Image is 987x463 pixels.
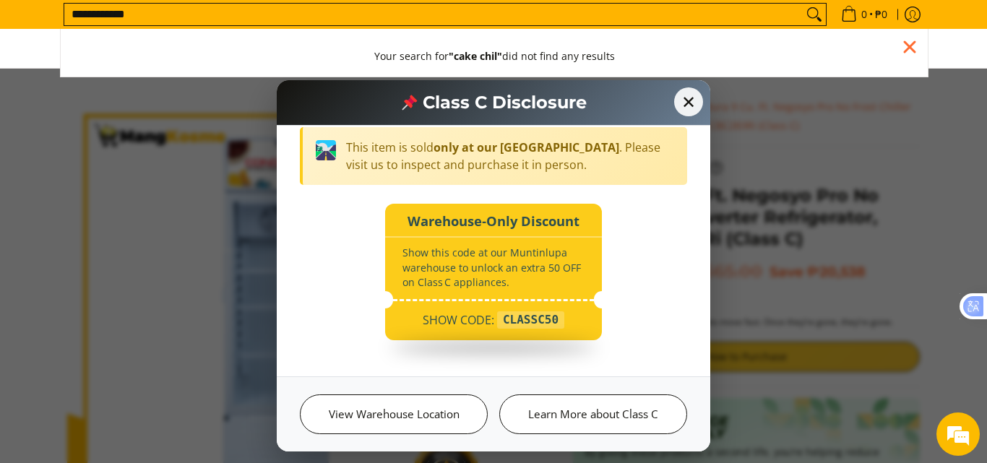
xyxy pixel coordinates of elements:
[899,36,921,58] div: Close pop up
[346,139,676,173] p: This item is sold . Please visit us to inspect and purchase it in person.
[434,139,619,155] strong: only at our [GEOGRAPHIC_DATA]
[402,246,581,288] small: Show this code at our Muntinlupa warehouse to unlock an extra 50 OFF on Class C appliances.
[803,4,826,25] button: Search
[75,81,243,100] div: Chat with us now
[401,92,587,113] h2: Class C Disclosure
[873,9,889,20] span: ₱0
[84,139,199,285] span: We're online!
[300,394,488,434] a: View Warehouse Location
[237,7,272,42] div: Minimize live chat window
[423,311,494,329] span: SHOW CODE:
[499,394,687,434] a: Learn More about Class C
[837,7,892,22] span: •
[7,309,275,360] textarea: Type your message and hit 'Enter'
[360,36,629,77] button: Your search for"cake chil"did not find any results
[674,87,703,116] span: ✕
[385,204,602,233] div: Warehouse‑Only Discount
[859,9,869,20] span: 0
[449,49,502,63] strong: "cake chil"
[497,311,564,329] div: CLASSC50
